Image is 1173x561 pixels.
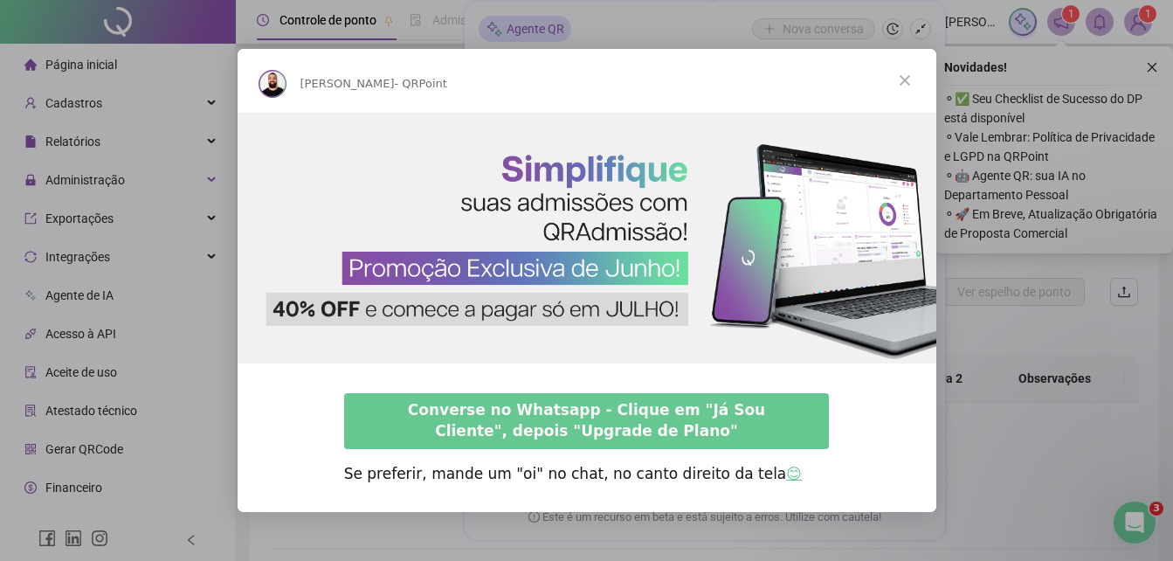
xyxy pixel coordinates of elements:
span: [PERSON_NAME] [300,77,395,90]
a: 😊 [786,465,802,482]
div: Se preferir, mande um "oi" no chat, no canto direito da tela [344,464,830,485]
span: Fechar [873,49,936,112]
span: Converse no Whatsapp - Clique em "Já Sou Cliente", depois "Upgrade de Plano" [408,401,765,440]
a: Converse no Whatsapp - Clique em "Já Sou Cliente", depois "Upgrade de Plano" [344,393,830,449]
span: - QRPoint [395,77,447,90]
img: Profile image for Rodolfo [259,70,286,98]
